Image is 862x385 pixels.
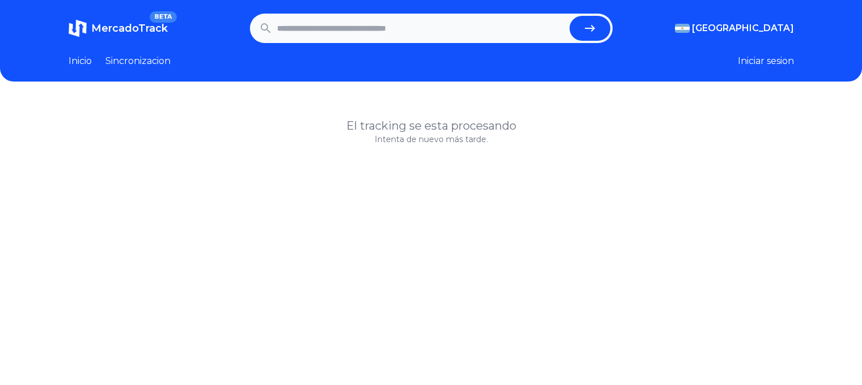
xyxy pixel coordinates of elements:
span: MercadoTrack [91,22,168,35]
span: BETA [150,11,176,23]
h1: El tracking se esta procesando [69,118,794,134]
a: MercadoTrackBETA [69,19,168,37]
a: Sincronizacion [105,54,171,68]
img: Argentina [675,24,690,33]
span: [GEOGRAPHIC_DATA] [692,22,794,35]
p: Intenta de nuevo más tarde. [69,134,794,145]
button: [GEOGRAPHIC_DATA] [675,22,794,35]
a: Inicio [69,54,92,68]
button: Iniciar sesion [738,54,794,68]
img: MercadoTrack [69,19,87,37]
